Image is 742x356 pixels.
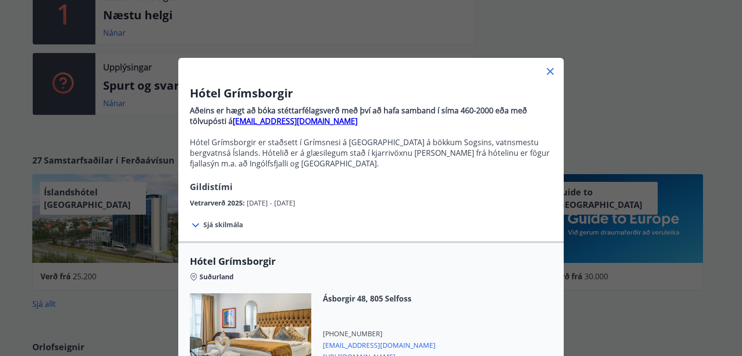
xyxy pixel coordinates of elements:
[323,329,436,339] span: [PHONE_NUMBER]
[190,255,552,268] span: Hótel Grímsborgir
[233,116,358,126] a: [EMAIL_ADDRESS][DOMAIN_NAME]
[190,181,233,192] span: Gildistími
[199,272,234,282] span: Suðurland
[323,293,436,304] span: Ásborgir 48, 805 Selfoss
[247,198,295,207] span: [DATE] - [DATE]
[323,339,436,350] span: [EMAIL_ADDRESS][DOMAIN_NAME]
[190,85,552,101] h3: Hótel Grímsborgir
[190,105,527,126] strong: Aðeins er hægt að bóka stéttarfélagsverð með því að hafa samband í síma 460-2000 eða með tölvupós...
[203,220,243,230] span: Sjá skilmála
[190,137,552,169] p: Hótel Grímsborgir er staðsett í Grímsnesi á [GEOGRAPHIC_DATA] á bökkum Sogsins, vatnsmestu bergva...
[190,198,247,207] span: Vetrarverð 2025 :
